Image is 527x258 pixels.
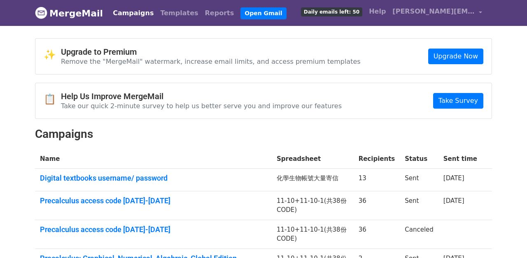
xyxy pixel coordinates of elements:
[35,149,272,169] th: Name
[354,149,400,169] th: Recipients
[366,3,389,20] a: Help
[354,169,400,191] td: 13
[392,7,475,16] span: [PERSON_NAME][EMAIL_ADDRESS][DOMAIN_NAME]
[272,191,354,220] td: 11-10+11-10-1(共38份CODE)
[443,197,464,205] a: [DATE]
[272,169,354,191] td: 化學生物帳號大量寄信
[400,169,438,191] td: Sent
[354,220,400,249] td: 36
[61,91,342,101] h4: Help Us Improve MergeMail
[35,7,47,19] img: MergeMail logo
[272,220,354,249] td: 11-10+11-10-1(共38份CODE)
[354,191,400,220] td: 36
[400,191,438,220] td: Sent
[428,49,483,64] a: Upgrade Now
[400,149,438,169] th: Status
[61,102,342,110] p: Take our quick 2-minute survey to help us better serve you and improve our features
[44,93,61,105] span: 📋
[298,3,366,20] a: Daily emails left: 50
[240,7,286,19] a: Open Gmail
[157,5,201,21] a: Templates
[301,7,362,16] span: Daily emails left: 50
[40,196,267,205] a: Precalculus access code [DATE]-[DATE]
[40,225,267,234] a: Precalculus access code [DATE]-[DATE]
[35,127,492,141] h2: Campaigns
[400,220,438,249] td: Canceled
[443,174,464,182] a: [DATE]
[389,3,485,23] a: [PERSON_NAME][EMAIL_ADDRESS][DOMAIN_NAME]
[272,149,354,169] th: Spreadsheet
[35,5,103,22] a: MergeMail
[110,5,157,21] a: Campaigns
[61,57,361,66] p: Remove the "MergeMail" watermark, increase email limits, and access premium templates
[61,47,361,57] h4: Upgrade to Premium
[438,149,482,169] th: Sent time
[44,49,61,61] span: ✨
[433,93,483,109] a: Take Survey
[40,174,267,183] a: Digital textbooks username/ password
[202,5,238,21] a: Reports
